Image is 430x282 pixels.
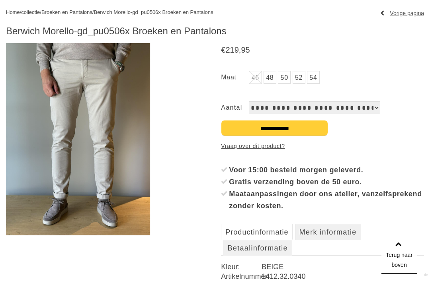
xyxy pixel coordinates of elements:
[21,9,40,15] a: collectie
[307,71,320,84] a: 54
[221,272,262,281] dt: Artikelnummer:
[239,45,241,54] span: ,
[92,9,94,15] span: /
[221,101,249,114] label: Aantal
[241,45,250,54] span: 95
[6,9,20,15] a: Home
[221,45,225,54] span: €
[380,7,424,19] a: Vorige pagina
[293,71,305,84] a: 52
[221,224,293,240] a: Productinformatie
[278,71,291,84] a: 50
[223,240,292,256] a: Betaalinformatie
[225,45,238,54] span: 219
[221,188,424,212] li: Maataanpassingen door ons atelier, vanzelfsprekend zonder kosten.
[41,9,92,15] a: Broeken en Pantalons
[264,71,276,84] a: 48
[94,9,213,15] a: Berwich Morello-gd_pu0506x Broeken en Pantalons
[381,238,417,274] a: Terug naar boven
[295,224,361,240] a: Merk informatie
[229,164,424,176] div: Voor 15:00 besteld morgen geleverd.
[221,140,285,152] a: Vraag over dit product?
[6,43,150,235] img: Berwich Morello-gd_pu0506x Broeken en Pantalons
[229,176,424,188] div: Gratis verzending boven de 50 euro.
[221,262,262,272] dt: Kleur:
[262,262,424,272] dd: BEIGE
[40,9,41,15] span: /
[221,71,424,85] ul: Maat
[262,272,424,281] dd: 1412.32.0340
[6,25,424,37] h1: Berwich Morello-gd_pu0506x Broeken en Pantalons
[20,9,21,15] span: /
